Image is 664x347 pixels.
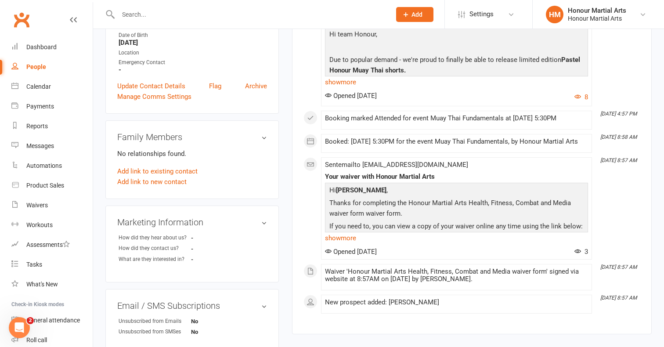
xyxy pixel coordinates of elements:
[11,176,93,195] a: Product Sales
[9,317,30,338] iframe: Intercom live chat
[600,157,637,163] i: [DATE] 8:57 AM
[26,103,54,110] div: Payments
[11,136,93,156] a: Messages
[11,255,93,275] a: Tasks
[325,115,588,122] div: Booking marked Attended for event Muay Thai Fundamentals at [DATE] 5:30PM
[411,11,422,18] span: Add
[11,235,93,255] a: Assessments
[325,161,468,169] span: Sent email to [EMAIL_ADDRESS][DOMAIN_NAME]
[119,255,191,264] div: What are they interested in?
[119,58,267,67] div: Emergency Contact
[119,49,267,57] div: Location
[115,8,385,21] input: Search...
[119,317,191,325] div: Unsubscribed from Emails
[26,241,70,248] div: Assessments
[209,81,221,91] a: Flag
[26,182,64,189] div: Product Sales
[11,275,93,294] a: What's New
[568,14,626,22] div: Honour Martial Arts
[117,132,267,142] h3: Family Members
[119,39,267,47] strong: [DATE]
[26,123,48,130] div: Reports
[26,162,62,169] div: Automations
[600,295,637,301] i: [DATE] 8:57 AM
[117,301,267,311] h3: Email / SMS Subscriptions
[546,6,563,23] div: HM
[327,221,586,234] p: If you need to, you can view a copy of your waiver online any time using the link below:
[396,7,433,22] button: Add
[600,134,637,140] i: [DATE] 8:58 AM
[191,246,242,252] strong: -
[11,215,93,235] a: Workouts
[117,217,267,227] h3: Marketing Information
[117,81,185,91] a: Update Contact Details
[117,148,267,159] p: No relationships found.
[26,281,58,288] div: What's New
[325,138,588,145] div: Booked: [DATE] 5:30PM for the event Muay Thai Fundamentals, by Honour Martial Arts
[11,57,93,77] a: People
[26,336,47,343] div: Roll call
[26,221,53,228] div: Workouts
[568,7,626,14] div: Honour Martial Arts
[119,244,191,253] div: How did they contact us?
[600,264,637,270] i: [DATE] 8:57 AM
[325,248,377,256] span: Opened [DATE]
[325,76,588,88] a: show more
[119,328,191,336] div: Unsubscribed from SMSes
[119,234,191,242] div: How did they hear about us?
[191,329,242,335] strong: No
[26,43,57,51] div: Dashboard
[117,166,198,177] a: Add link to existing contact
[336,186,386,194] strong: [PERSON_NAME]
[574,248,588,256] span: 3
[325,92,377,100] span: Opened [DATE]
[327,185,586,198] p: Hi ,
[574,92,588,102] button: 8
[11,97,93,116] a: Payments
[26,317,80,324] div: General attendance
[11,9,32,31] a: Clubworx
[119,31,267,40] div: Date of Birth
[327,54,586,78] p: Due to popular demand - we're proud to finally be able to release limited edition
[325,299,588,306] div: New prospect added: [PERSON_NAME]
[327,29,586,42] p: Hi team Honour,
[11,311,93,330] a: General attendance kiosk mode
[469,4,494,24] span: Settings
[327,198,586,221] p: Thanks for completing the Honour Martial Arts Health, Fitness, Combat and Media waiver form waive...
[11,116,93,136] a: Reports
[26,142,54,149] div: Messages
[600,111,637,117] i: [DATE] 4:57 PM
[11,77,93,97] a: Calendar
[26,83,51,90] div: Calendar
[26,202,48,209] div: Waivers
[191,318,242,325] strong: No
[325,232,588,244] a: show more
[191,256,242,263] strong: -
[26,63,46,70] div: People
[325,173,588,181] div: Your waiver with Honour Martial Arts
[245,81,267,91] a: Archive
[191,235,242,241] strong: -
[117,177,187,187] a: Add link to new contact
[117,91,191,102] a: Manage Comms Settings
[325,268,588,283] div: Waiver 'Honour Martial Arts Health, Fitness, Combat and Media waiver form' signed via website at ...
[119,66,267,74] strong: -
[11,37,93,57] a: Dashboard
[11,195,93,215] a: Waivers
[27,317,34,324] span: 2
[11,156,93,176] a: Automations
[26,261,42,268] div: Tasks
